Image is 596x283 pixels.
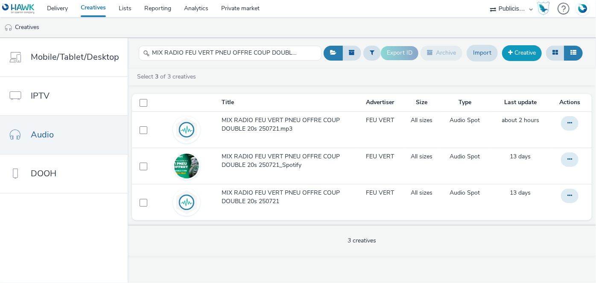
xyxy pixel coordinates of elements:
[551,94,592,111] th: Actions
[411,152,432,161] a: All sizes
[450,152,480,161] a: Audio Spot
[564,46,583,60] button: Table
[502,45,542,61] a: Creative
[222,152,352,170] span: MIX RADIO FEU VERT PNEU OFFRE COUP DOUBLE 20s 250721_Spotify
[502,116,539,125] a: 18 September 2025, 15:51
[174,190,199,215] img: audio.svg
[467,45,498,61] a: Import
[537,2,553,15] a: Hawk Academy
[403,94,440,111] th: Size
[222,189,352,206] span: MIX RADIO FEU VERT PNEU OFFRE COUP DOUBLE 20s 250721
[510,189,531,197] span: 13 days
[222,116,352,134] span: MIX RADIO FEU VERT PNEU OFFRE COUP DOUBLE 20s 250721.mp3
[4,23,13,32] img: audio
[450,189,480,197] a: Audio Spot
[31,128,54,141] span: Audio
[356,94,403,111] th: Advertiser
[366,189,394,197] a: FEU VERT
[440,94,490,111] th: Type
[222,189,356,210] a: MIX RADIO FEU VERT PNEU OFFRE COUP DOUBLE 20s 250721
[537,2,550,15] img: Hawk Academy
[510,152,531,161] a: 5 September 2025, 14:51
[510,152,531,160] span: 13 days
[366,152,394,161] a: FEU VERT
[174,117,199,142] img: audio.svg
[222,116,356,138] a: MIX RADIO FEU VERT PNEU OFFRE COUP DOUBLE 20s 250721.mp3
[31,51,119,63] span: Mobile/Tablet/Desktop
[31,90,50,102] span: IPTV
[136,73,199,81] a: Select of 3 creatives
[411,116,432,125] a: All sizes
[139,46,321,61] input: Search...
[348,236,376,245] span: 3 creatives
[155,73,158,81] strong: 3
[222,152,356,174] a: MIX RADIO FEU VERT PNEU OFFRE COUP DOUBLE 20s 250721_Spotify
[411,189,432,197] a: All sizes
[366,116,394,125] a: FEU VERT
[2,3,35,14] img: undefined Logo
[174,154,199,178] img: a3010509-0e8a-40f3-a570-0797a6422cd8.jpg
[421,46,462,60] button: Archive
[510,189,531,197] a: 5 September 2025, 14:50
[31,167,56,180] span: DOOH
[450,116,480,125] a: Audio Spot
[381,46,418,60] button: Export ID
[221,94,356,111] th: Title
[502,116,539,124] span: about 2 hours
[490,94,551,111] th: Last update
[546,46,564,60] button: Grid
[576,2,589,15] img: Account FR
